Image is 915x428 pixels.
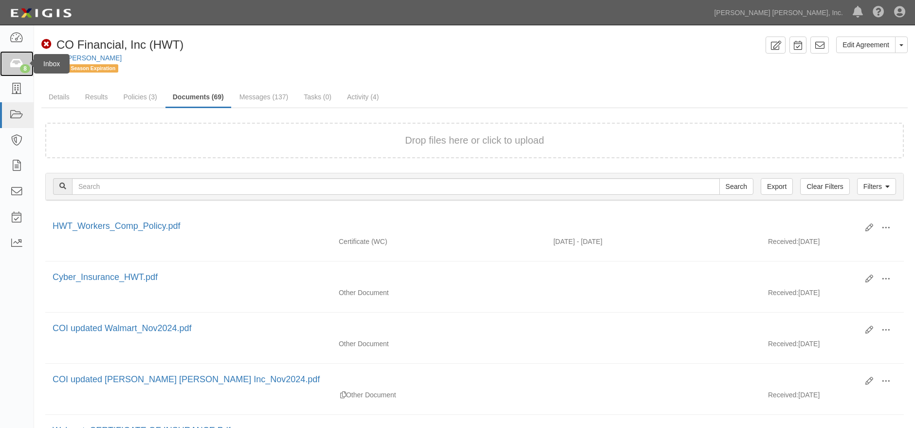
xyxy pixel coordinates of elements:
[41,39,52,50] i: Non-Compliant
[53,322,858,335] div: COI updated Walmart_Nov2024.pdf
[232,87,295,107] a: Messages (137)
[768,237,798,246] p: Received:
[768,339,798,349] p: Received:
[761,237,904,251] div: [DATE]
[165,87,231,108] a: Documents (69)
[53,323,192,333] a: COI updated Walmart_Nov2024.pdf
[768,288,798,298] p: Received:
[761,288,904,302] div: [DATE]
[331,237,546,246] div: Workers Compensation/Employers Liability
[66,54,122,62] a: [PERSON_NAME]
[116,87,164,107] a: Policies (3)
[331,288,546,298] div: Other Document
[768,390,798,400] p: Received:
[800,178,849,195] a: Clear Filters
[761,390,904,405] div: [DATE]
[719,178,753,195] input: Search
[58,64,118,73] span: Tax Season Expiration
[340,390,346,400] div: Duplicate
[340,87,386,107] a: Activity (4)
[761,178,793,195] a: Export
[857,178,896,195] a: Filters
[41,37,183,53] div: CO Financial, Inc (HWT)
[53,373,858,386] div: COI updated Jackson Hewitt Inc_Nov2024.pdf
[331,390,546,400] div: Other Document
[405,133,544,148] button: Drop files here or click to upload
[546,237,761,246] div: Effective 02/10/2025 - Expiration 02/10/2026
[53,220,858,233] div: HWT_Workers_Comp_Policy.pdf
[836,37,896,53] a: Edit Agreement
[53,271,858,284] div: Cyber_Insurance_HWT.pdf
[34,54,70,74] div: Inbox
[709,3,848,22] a: [PERSON_NAME] [PERSON_NAME], Inc.
[78,87,115,107] a: Results
[296,87,339,107] a: Tasks (0)
[873,7,884,19] i: Help Center - Complianz
[53,272,158,282] a: Cyber_Insurance_HWT.pdf
[72,178,720,195] input: Search
[56,38,183,51] span: CO Financial, Inc (HWT)
[41,87,77,107] a: Details
[331,339,546,349] div: Other Document
[53,221,180,231] a: HWT_Workers_Comp_Policy.pdf
[20,64,30,73] div: 8
[53,374,320,384] a: COI updated [PERSON_NAME] [PERSON_NAME] Inc_Nov2024.pdf
[7,4,74,22] img: logo-5460c22ac91f19d4615b14bd174203de0afe785f0fc80cf4dbbc73dc1793850b.png
[761,339,904,354] div: [DATE]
